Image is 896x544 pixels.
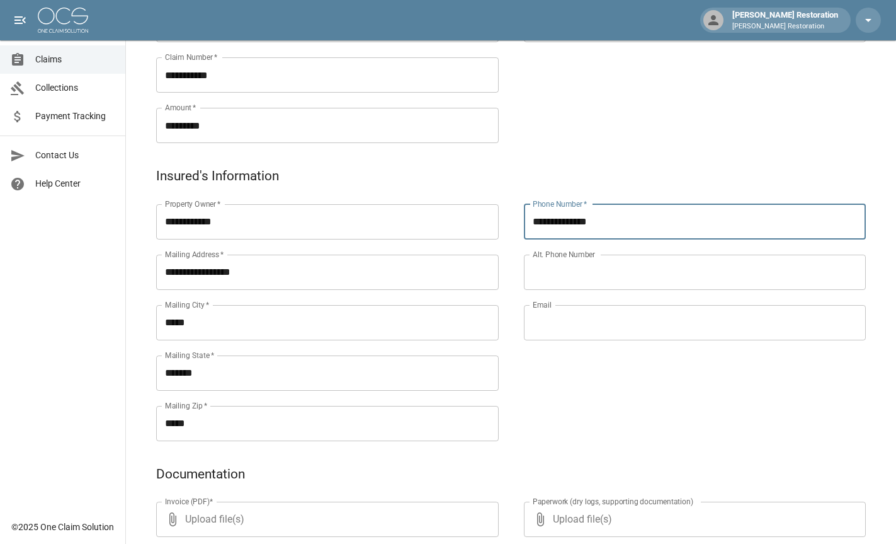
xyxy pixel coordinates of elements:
[165,102,196,113] label: Amount
[533,496,693,507] label: Paperwork (dry logs, supporting documentation)
[165,52,217,62] label: Claim Number
[38,8,88,33] img: ocs-logo-white-transparent.png
[165,299,210,310] label: Mailing City
[165,350,214,361] label: Mailing State
[8,8,33,33] button: open drawer
[35,81,115,95] span: Collections
[35,177,115,190] span: Help Center
[11,521,114,533] div: © 2025 One Claim Solution
[732,21,838,32] p: [PERSON_NAME] Restoration
[165,400,208,411] label: Mailing Zip
[533,199,587,209] label: Phone Number
[533,299,552,310] label: Email
[165,249,224,260] label: Mailing Address
[185,502,465,537] span: Upload file(s)
[533,249,595,260] label: Alt. Phone Number
[35,110,115,123] span: Payment Tracking
[165,496,213,507] label: Invoice (PDF)*
[727,9,843,32] div: [PERSON_NAME] Restoration
[165,199,221,209] label: Property Owner
[553,502,832,537] span: Upload file(s)
[35,149,115,162] span: Contact Us
[35,53,115,66] span: Claims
